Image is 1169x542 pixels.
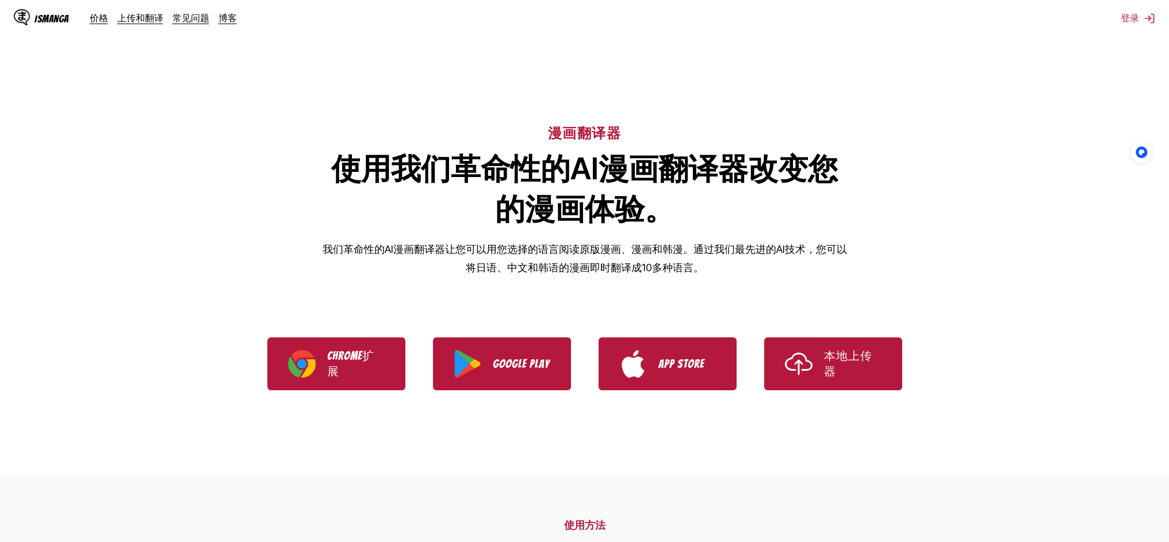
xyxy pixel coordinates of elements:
p: 本地上传器 [824,348,881,379]
p: App Store [658,358,716,370]
h6: 漫画翻译器 [548,124,621,143]
button: 登录 [1121,12,1155,25]
a: Use IsManga Local Uploader [764,337,902,390]
p: Chrome扩展 [327,348,385,379]
img: Upload icon [785,350,812,378]
img: IsManga Logo [14,9,30,25]
p: 我们革命性的AI漫画翻译器让您可以用您选择的语言阅读原版漫画、漫画和韩漫。通过我们最先进的AI技术，您可以将日语、中文和韩语的漫画即时翻译成10多种语言。 [320,240,849,276]
img: Chrome logo [288,350,316,378]
a: 上传和翻译 [117,12,163,24]
h1: 使用我们革命性的AI漫画翻译器改变您的漫画体验。 [320,149,849,230]
a: Download IsManga Chrome Extension [267,337,405,390]
div: IsManga [35,13,69,24]
img: Sign out [1144,13,1155,24]
a: 博客 [219,12,237,24]
img: App Store logo [619,350,647,378]
h2: 使用方法 [323,518,847,532]
a: IsManga LogoIsManga [14,9,90,28]
a: Download IsManga from Google Play [433,337,571,390]
img: Google Play logo [454,350,481,378]
p: Google Play [493,358,550,370]
a: 价格 [90,12,108,24]
a: 常见问题 [173,12,209,24]
a: Download IsManga from App Store [599,337,737,390]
